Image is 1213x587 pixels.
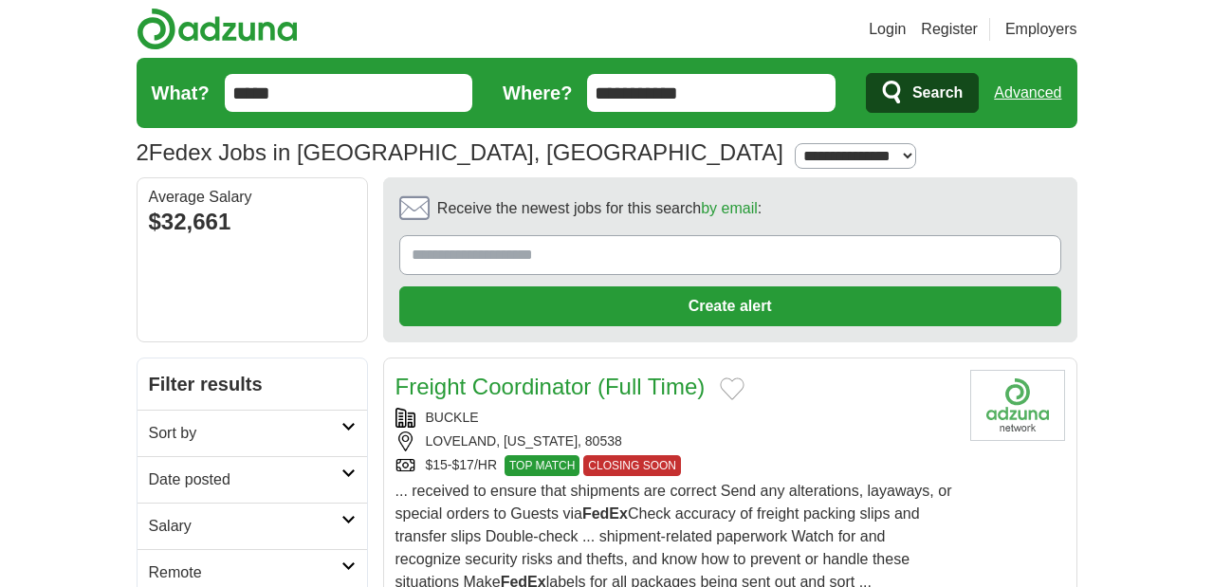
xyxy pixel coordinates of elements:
[138,456,367,503] a: Date posted
[395,374,706,399] a: Freight Coordinator (Full Time)
[866,73,979,113] button: Search
[138,358,367,410] h2: Filter results
[970,370,1065,441] img: Company logo
[395,455,955,476] div: $15-$17/HR
[149,422,341,445] h2: Sort by
[1005,18,1077,41] a: Employers
[994,74,1061,112] a: Advanced
[149,205,356,239] div: $32,661
[701,200,758,216] a: by email
[582,505,628,522] strong: FedEx
[149,561,341,584] h2: Remote
[869,18,906,41] a: Login
[395,431,955,451] div: LOVELAND, [US_STATE], 80538
[137,8,298,50] img: Adzuna logo
[720,377,744,400] button: Add to favorite jobs
[137,139,783,165] h1: Fedex Jobs in [GEOGRAPHIC_DATA], [GEOGRAPHIC_DATA]
[503,79,572,107] label: Where?
[921,18,978,41] a: Register
[583,455,681,476] span: CLOSING SOON
[152,79,210,107] label: What?
[437,197,762,220] span: Receive the newest jobs for this search :
[149,468,341,491] h2: Date posted
[138,503,367,549] a: Salary
[137,136,149,170] span: 2
[505,455,579,476] span: TOP MATCH
[138,410,367,456] a: Sort by
[395,408,955,428] div: BUCKLE
[149,515,341,538] h2: Salary
[399,286,1061,326] button: Create alert
[149,190,356,205] div: Average Salary
[912,74,963,112] span: Search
